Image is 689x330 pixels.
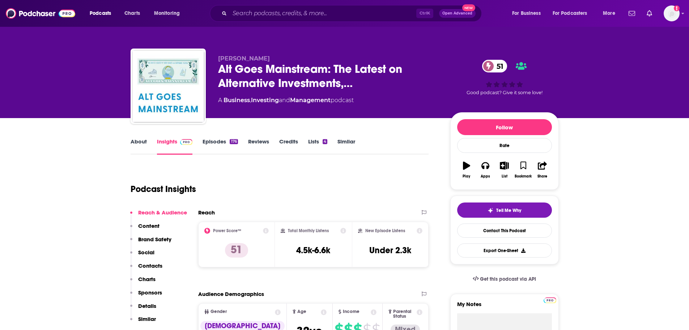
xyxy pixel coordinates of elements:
img: Alt Goes Mainstream: The Latest on Alternative Investments, WealthTech, & Private Markets [132,50,204,122]
a: InsightsPodchaser Pro [157,138,193,155]
p: Content [138,222,160,229]
p: Contacts [138,262,162,269]
div: Play [463,174,470,179]
h2: New Episode Listens [365,228,405,233]
p: Reach & Audience [138,209,187,216]
img: Podchaser - Follow, Share and Rate Podcasts [6,7,75,20]
a: Reviews [248,138,269,155]
img: User Profile [664,5,680,21]
p: Sponsors [138,289,162,296]
span: For Podcasters [553,8,587,18]
button: Social [130,249,154,262]
span: Parental Status [393,309,416,319]
button: open menu [85,8,120,19]
button: Sponsors [130,289,162,302]
p: 51 [225,243,248,258]
div: Rate [457,138,552,153]
a: 51 [482,60,507,72]
span: New [462,4,475,11]
button: Share [533,157,552,183]
a: Pro website [544,296,556,303]
div: 176 [230,139,238,144]
a: Lists4 [308,138,327,155]
a: Show notifications dropdown [644,7,655,20]
span: Podcasts [90,8,111,18]
button: Apps [476,157,495,183]
span: and [279,97,290,104]
span: Age [297,309,306,314]
span: Monitoring [154,8,180,18]
p: Similar [138,316,156,322]
a: Investing [251,97,279,104]
p: Details [138,302,156,309]
span: Charts [124,8,140,18]
button: Follow [457,119,552,135]
div: Apps [481,174,490,179]
a: Similar [337,138,355,155]
svg: Add a profile image [674,5,680,11]
button: List [495,157,514,183]
span: Income [343,309,360,314]
span: Ctrl K [416,9,433,18]
button: Bookmark [514,157,533,183]
h3: Under 2.3k [369,245,411,256]
button: Export One-Sheet [457,243,552,258]
button: Open AdvancedNew [439,9,476,18]
button: Brand Safety [130,236,171,249]
img: Podchaser Pro [544,297,556,303]
div: A podcast [218,96,354,105]
a: About [131,138,147,155]
a: Business [224,97,250,104]
img: tell me why sparkle [488,208,493,213]
span: Gender [210,309,227,314]
div: 51Good podcast? Give it some love! [450,55,559,100]
button: Content [130,222,160,236]
input: Search podcasts, credits, & more... [230,8,416,19]
p: Charts [138,276,156,283]
div: Share [537,174,547,179]
span: Get this podcast via API [480,276,536,282]
span: Good podcast? Give it some love! [467,90,543,95]
h2: Reach [198,209,215,216]
button: Play [457,157,476,183]
p: Brand Safety [138,236,171,243]
span: More [603,8,615,18]
a: Episodes176 [203,138,238,155]
img: Podchaser Pro [180,139,193,145]
h2: Total Monthly Listens [288,228,329,233]
button: open menu [598,8,624,19]
h2: Power Score™ [213,228,241,233]
button: open menu [149,8,189,19]
h1: Podcast Insights [131,184,196,195]
a: Management [290,97,331,104]
a: Charts [120,8,144,19]
span: Tell Me Why [496,208,521,213]
span: Open Advanced [442,12,472,15]
a: Show notifications dropdown [626,7,638,20]
span: 51 [489,60,507,72]
div: 4 [323,139,327,144]
p: Social [138,249,154,256]
label: My Notes [457,301,552,313]
button: Similar [130,316,156,329]
a: Credits [279,138,298,155]
button: Reach & Audience [130,209,187,222]
h2: Audience Demographics [198,291,264,297]
a: Get this podcast via API [467,270,542,288]
button: open menu [548,8,598,19]
span: Logged in as Marketing09 [664,5,680,21]
span: For Business [512,8,541,18]
button: open menu [507,8,550,19]
button: Charts [130,276,156,289]
button: Show profile menu [664,5,680,21]
a: Contact This Podcast [457,224,552,238]
button: tell me why sparkleTell Me Why [457,202,552,218]
div: Bookmark [515,174,532,179]
h3: 4.5k-6.6k [296,245,330,256]
span: , [250,97,251,104]
button: Details [130,302,156,316]
button: Contacts [130,262,162,276]
div: Search podcasts, credits, & more... [217,5,489,22]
